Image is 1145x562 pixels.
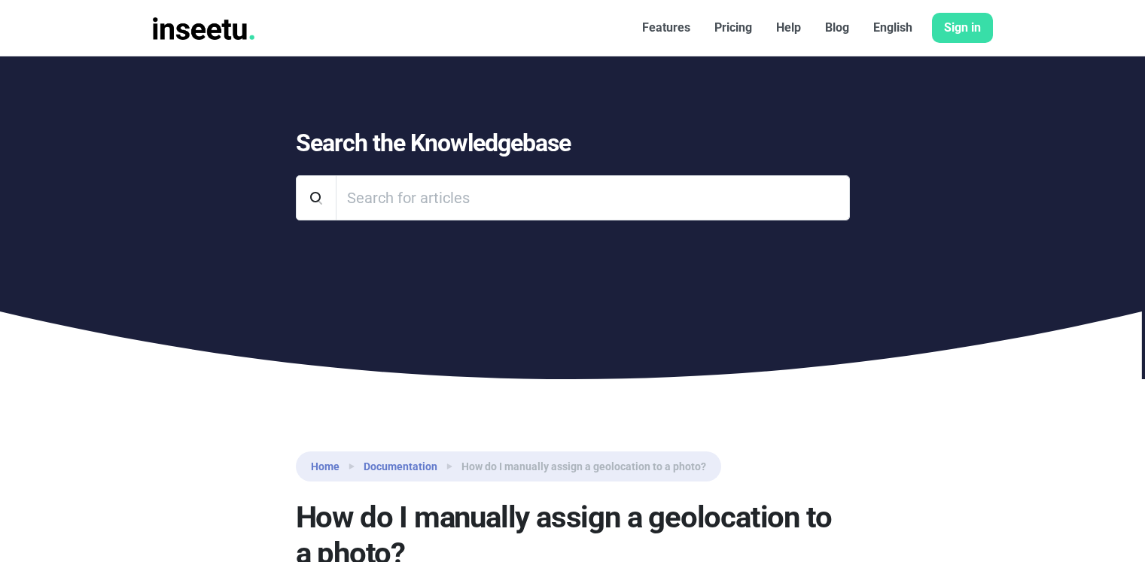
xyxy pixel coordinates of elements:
[764,13,813,43] a: Help
[944,20,981,35] font: Sign in
[153,17,255,40] img: INSEETU
[336,175,850,220] input: Search
[776,20,801,35] font: Help
[702,13,764,43] a: Pricing
[364,459,437,475] a: Documentation
[311,459,340,475] a: Home
[932,13,993,43] a: Sign in
[437,457,706,475] li: How do I manually assign a geolocation to a photo?
[861,13,924,43] a: English
[813,13,861,43] a: Blog
[630,13,702,43] a: Features
[642,20,690,35] font: Features
[825,20,849,35] font: Blog
[296,129,850,157] h1: Search the Knowledgebase
[714,20,752,35] font: Pricing
[296,451,721,481] nav: breadcrumb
